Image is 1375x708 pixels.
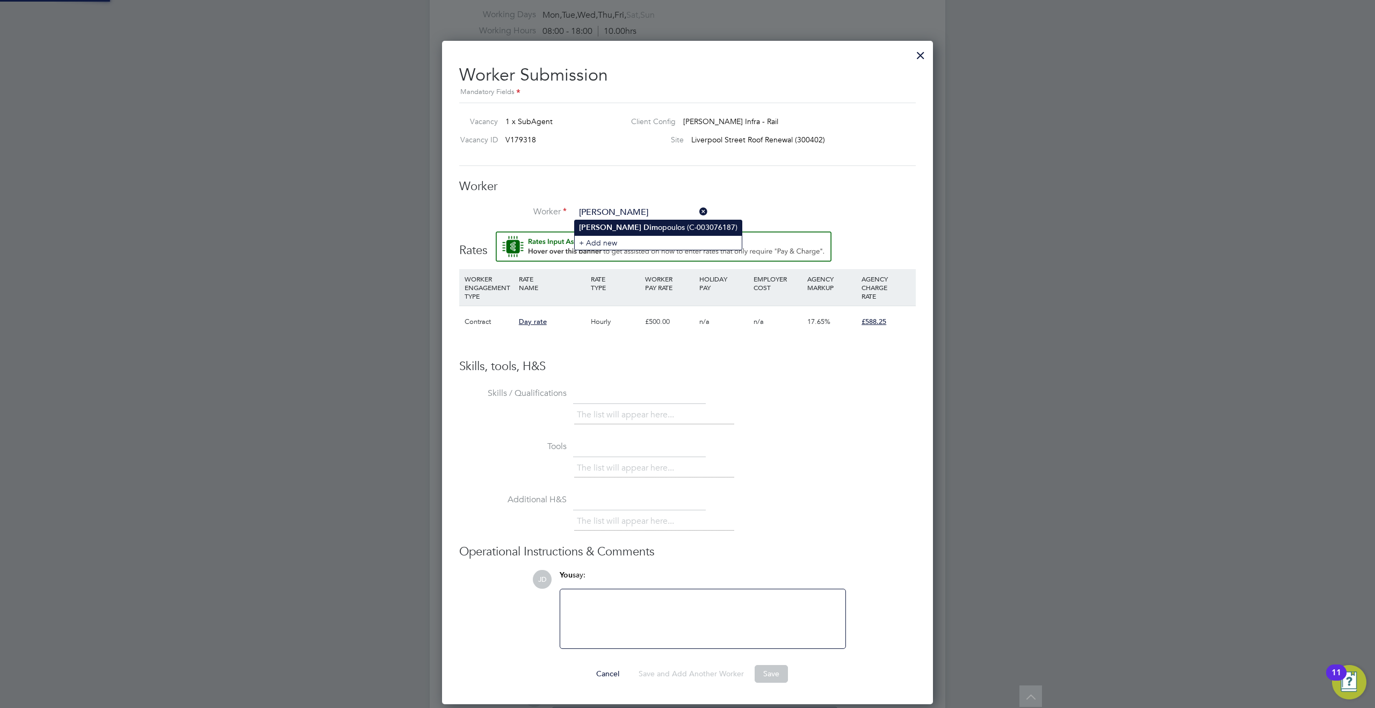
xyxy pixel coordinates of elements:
button: Save [755,665,788,682]
h2: Worker Submission [459,56,916,98]
div: AGENCY MARKUP [805,269,859,297]
span: 1 x SubAgent [505,117,553,126]
b: [PERSON_NAME] [579,223,641,232]
span: JD [533,570,552,589]
div: say: [560,570,846,589]
span: [PERSON_NAME] Infra - Rail [683,117,778,126]
h3: Worker [459,179,916,194]
span: 17.65% [807,317,830,326]
li: The list will appear here... [577,461,678,475]
div: AGENCY CHARGE RATE [859,269,913,306]
b: Dim [643,223,658,232]
span: V179318 [505,135,536,145]
div: WORKER ENGAGEMENT TYPE [462,269,516,306]
div: RATE TYPE [588,269,642,297]
span: n/a [754,317,764,326]
span: You [560,570,573,580]
span: n/a [699,317,710,326]
li: The list will appear here... [577,408,678,422]
div: RATE NAME [516,269,588,297]
label: Client Config [623,117,676,126]
button: Save and Add Another Worker [630,665,752,682]
label: Site [623,135,684,145]
h3: Operational Instructions & Comments [459,544,916,560]
h3: Rates [459,232,916,258]
button: Open Resource Center, 11 new notifications [1332,665,1366,699]
div: WORKER PAY RATE [642,269,697,297]
label: Worker [459,206,567,218]
div: EMPLOYER COST [751,269,805,297]
div: Mandatory Fields [459,86,916,98]
label: Skills / Qualifications [459,388,567,399]
span: Liverpool Street Roof Renewal (300402) [691,135,825,145]
label: Vacancy [455,117,498,126]
div: 11 [1331,673,1341,687]
label: Vacancy ID [455,135,498,145]
li: The list will appear here... [577,514,678,529]
label: Additional H&S [459,494,567,505]
div: Contract [462,306,516,337]
button: Rate Assistant [496,232,831,262]
button: Cancel [588,665,628,682]
h3: Skills, tools, H&S [459,359,916,374]
label: Tools [459,441,567,452]
li: opoulos (C-003076187) [575,220,742,235]
span: £588.25 [862,317,886,326]
div: HOLIDAY PAY [697,269,751,297]
input: Search for... [575,205,708,221]
li: + Add new [575,235,742,250]
div: Hourly [588,306,642,337]
span: Day rate [519,317,547,326]
div: £500.00 [642,306,697,337]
